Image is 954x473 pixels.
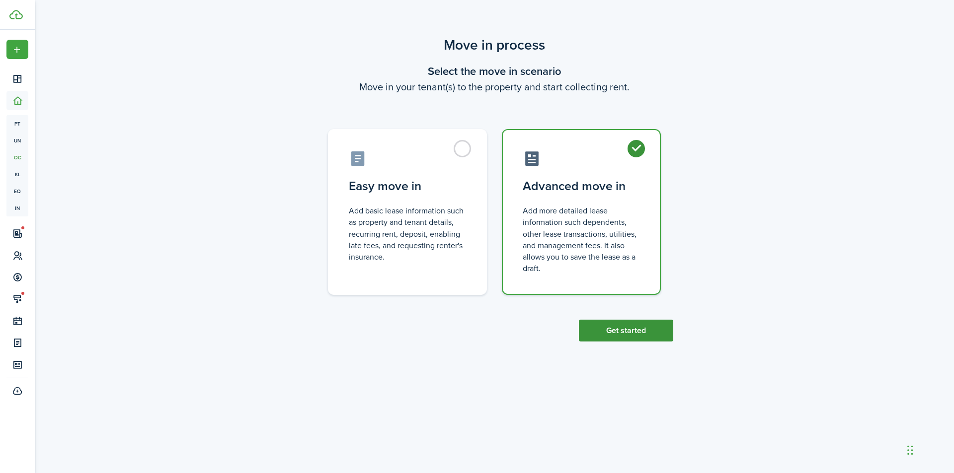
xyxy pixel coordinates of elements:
[907,435,913,465] div: Drag
[349,205,466,263] control-radio-card-description: Add basic lease information such as property and tenant details, recurring rent, deposit, enablin...
[6,166,28,183] a: kl
[6,132,28,149] a: un
[316,35,673,56] scenario-title: Move in process
[904,425,954,473] iframe: Chat Widget
[316,79,673,94] wizard-step-header-description: Move in your tenant(s) to the property and start collecting rent.
[9,10,23,19] img: TenantCloud
[6,200,28,216] a: in
[349,177,466,195] control-radio-card-title: Easy move in
[6,149,28,166] a: oc
[6,40,28,59] button: Open menu
[579,320,673,341] button: Get started
[316,63,673,79] wizard-step-header-title: Select the move in scenario
[6,115,28,132] a: pt
[6,183,28,200] a: eq
[523,177,640,195] control-radio-card-title: Advanced move in
[523,205,640,274] control-radio-card-description: Add more detailed lease information such dependents, other lease transactions, utilities, and man...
